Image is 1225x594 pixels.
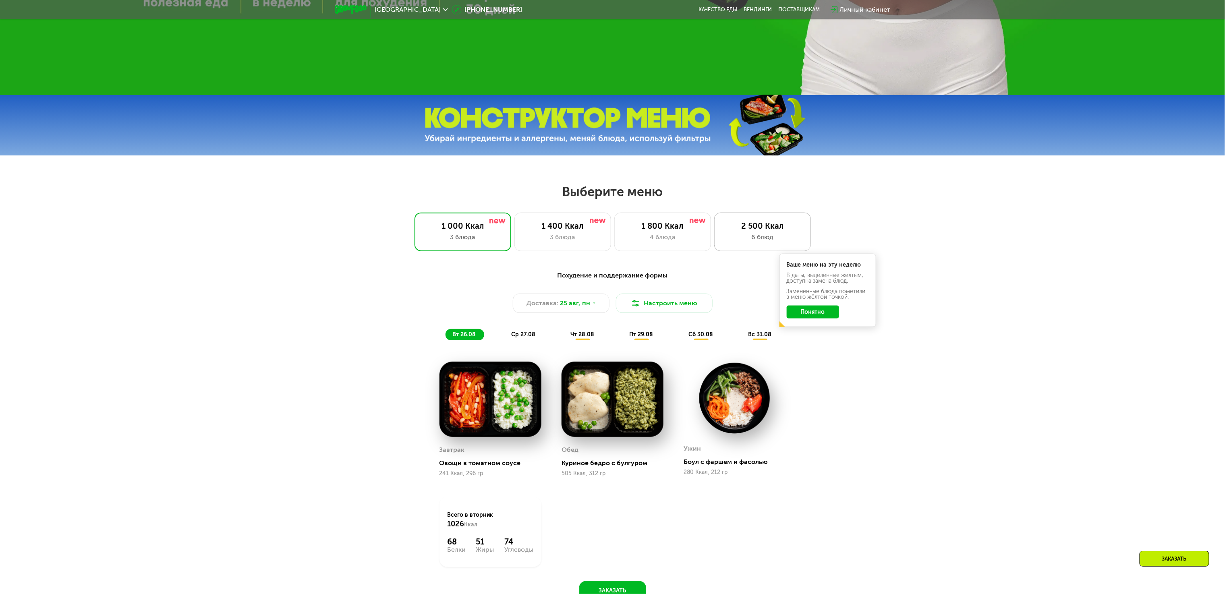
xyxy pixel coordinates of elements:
[453,331,476,338] span: вт 26.08
[562,444,578,456] div: Обед
[684,443,701,455] div: Ужин
[448,537,466,546] div: 68
[744,6,772,13] a: Вендинги
[374,271,851,281] div: Похудение и поддержание формы
[504,546,533,553] div: Углеводы
[688,331,713,338] span: сб 30.08
[623,221,703,231] div: 1 800 Ккал
[504,537,533,546] div: 74
[623,232,703,242] div: 4 блюда
[523,221,603,231] div: 1 400 Ккал
[699,6,738,13] a: Качество еды
[423,232,503,242] div: 3 блюда
[452,5,522,14] a: [PHONE_NUMBER]
[779,6,820,13] div: поставщикам
[616,294,713,313] button: Настроить меню
[723,221,802,231] div: 2 500 Ккал
[840,5,891,14] div: Личный кабинет
[562,470,663,477] div: 505 Ккал, 312 гр
[787,262,869,268] div: Ваше меню на эту неделю
[523,232,603,242] div: 3 блюда
[439,470,541,477] div: 241 Ккал, 296 гр
[526,298,558,308] span: Доставка:
[723,232,802,242] div: 6 блюд
[26,184,1199,200] h2: Выберите меню
[1140,551,1209,567] div: Заказать
[748,331,771,338] span: вс 31.08
[439,459,548,467] div: Овощи в томатном соусе
[562,459,670,467] div: Куриное бедро с булгуром
[684,458,792,466] div: Боул с фаршем и фасолью
[630,331,653,338] span: пт 29.08
[570,331,594,338] span: чт 28.08
[476,546,494,553] div: Жиры
[476,537,494,546] div: 51
[464,521,478,528] span: Ккал
[787,306,839,319] button: Понятно
[511,331,535,338] span: ср 27.08
[439,444,465,456] div: Завтрак
[684,469,786,476] div: 280 Ккал, 212 гр
[375,6,441,13] span: [GEOGRAPHIC_DATA]
[448,519,464,528] span: 1026
[787,273,869,284] div: В даты, выделенные желтым, доступна замена блюд.
[448,511,533,529] div: Всего в вторник
[560,298,590,308] span: 25 авг, пн
[423,221,503,231] div: 1 000 Ккал
[787,289,869,300] div: Заменённые блюда пометили в меню жёлтой точкой.
[448,546,466,553] div: Белки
